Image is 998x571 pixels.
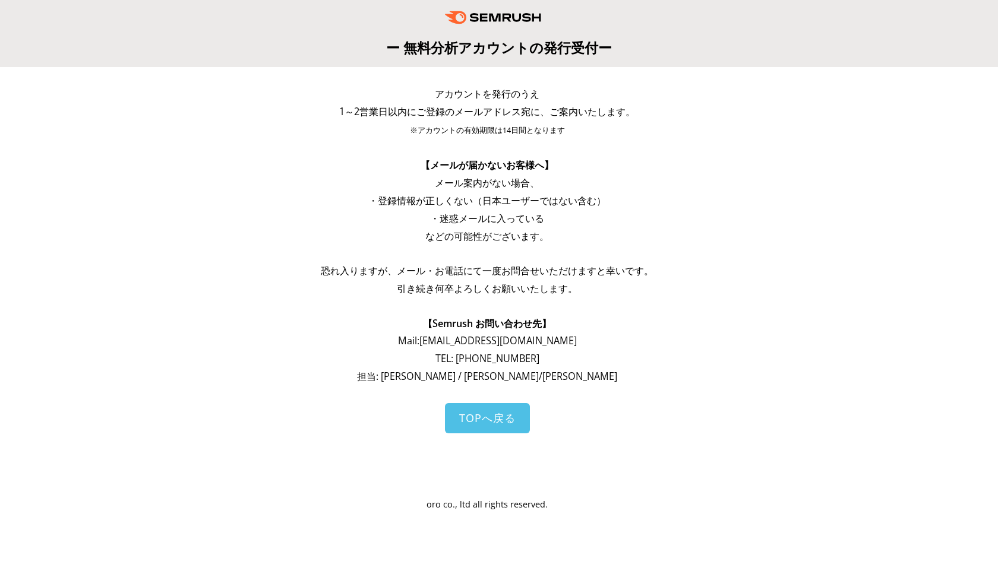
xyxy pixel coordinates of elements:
span: 1～2営業日以内にご登録のメールアドレス宛に、ご案内いたします。 [339,105,635,118]
span: メール案内がない場合、 [435,176,539,189]
span: 【メールが届かないお客様へ】 [421,158,554,172]
span: ・迷惑メールに入っている [430,212,544,225]
span: TEL: [PHONE_NUMBER] [435,352,539,365]
span: ※アカウントの有効期限は14日間となります [410,125,565,135]
span: アカウントを発行のうえ [435,87,539,100]
span: Mail: [EMAIL_ADDRESS][DOMAIN_NAME] [398,334,577,347]
span: 担当: [PERSON_NAME] / [PERSON_NAME]/[PERSON_NAME] [357,370,617,383]
span: などの可能性がございます。 [425,230,549,243]
span: 恐れ入りますが、メール・お電話にて一度お問合せいただけますと幸いです。 [321,264,653,277]
a: TOPへ戻る [445,403,530,433]
span: oro co., ltd all rights reserved. [427,499,548,510]
span: ・登録情報が正しくない（日本ユーザーではない含む） [368,194,606,207]
span: 【Semrush お問い合わせ先】 [423,317,551,330]
span: 引き続き何卒よろしくお願いいたします。 [397,282,577,295]
span: TOPへ戻る [459,411,516,425]
span: ー 無料分析アカウントの発行受付ー [386,38,612,57]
